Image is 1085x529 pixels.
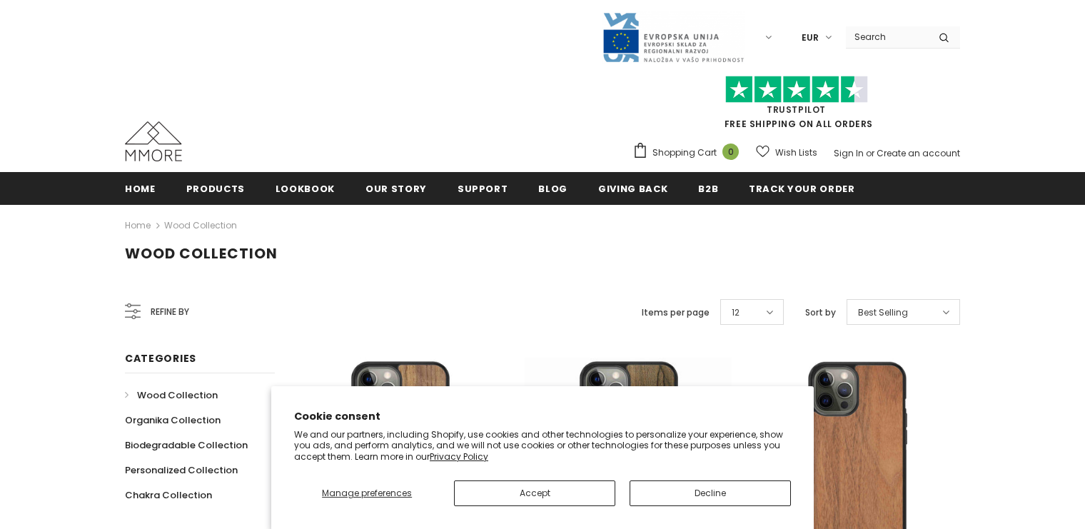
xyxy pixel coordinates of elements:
span: 12 [732,306,740,320]
span: Home [125,182,156,196]
img: Javni Razpis [602,11,745,64]
input: Search Site [846,26,928,47]
a: Organika Collection [125,408,221,433]
span: Shopping Cart [652,146,717,160]
a: support [458,172,508,204]
a: Blog [538,172,567,204]
a: Home [125,217,151,234]
button: Accept [454,480,615,506]
span: Refine by [151,304,189,320]
span: Wood Collection [125,243,278,263]
span: Products [186,182,245,196]
a: Shopping Cart 0 [632,142,746,163]
p: We and our partners, including Shopify, use cookies and other technologies to personalize your ex... [294,429,791,463]
a: Personalized Collection [125,458,238,483]
span: Best Selling [858,306,908,320]
a: Our Story [365,172,427,204]
a: Lookbook [276,172,335,204]
a: Chakra Collection [125,483,212,508]
label: Sort by [805,306,836,320]
a: Biodegradable Collection [125,433,248,458]
span: Organika Collection [125,413,221,427]
span: B2B [698,182,718,196]
span: Manage preferences [322,487,412,499]
img: MMORE Cases [125,121,182,161]
span: EUR [802,31,819,45]
a: Create an account [877,147,960,159]
span: Categories [125,351,196,366]
span: or [866,147,874,159]
a: Track your order [749,172,854,204]
span: Track your order [749,182,854,196]
span: Our Story [365,182,427,196]
span: Wood Collection [137,388,218,402]
a: Wood Collection [125,383,218,408]
a: Privacy Policy [430,450,488,463]
span: support [458,182,508,196]
span: Personalized Collection [125,463,238,477]
button: Manage preferences [294,480,440,506]
span: Lookbook [276,182,335,196]
a: Trustpilot [767,104,826,116]
a: Home [125,172,156,204]
a: Giving back [598,172,667,204]
a: Products [186,172,245,204]
img: Trust Pilot Stars [725,76,868,104]
a: Wish Lists [756,140,817,165]
a: Wood Collection [164,219,237,231]
span: Chakra Collection [125,488,212,502]
span: Blog [538,182,567,196]
a: Sign In [834,147,864,159]
h2: Cookie consent [294,409,791,424]
span: Giving back [598,182,667,196]
a: Javni Razpis [602,31,745,43]
span: Biodegradable Collection [125,438,248,452]
a: B2B [698,172,718,204]
span: 0 [722,143,739,160]
label: Items per page [642,306,710,320]
span: FREE SHIPPING ON ALL ORDERS [632,82,960,130]
span: Wish Lists [775,146,817,160]
button: Decline [630,480,791,506]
